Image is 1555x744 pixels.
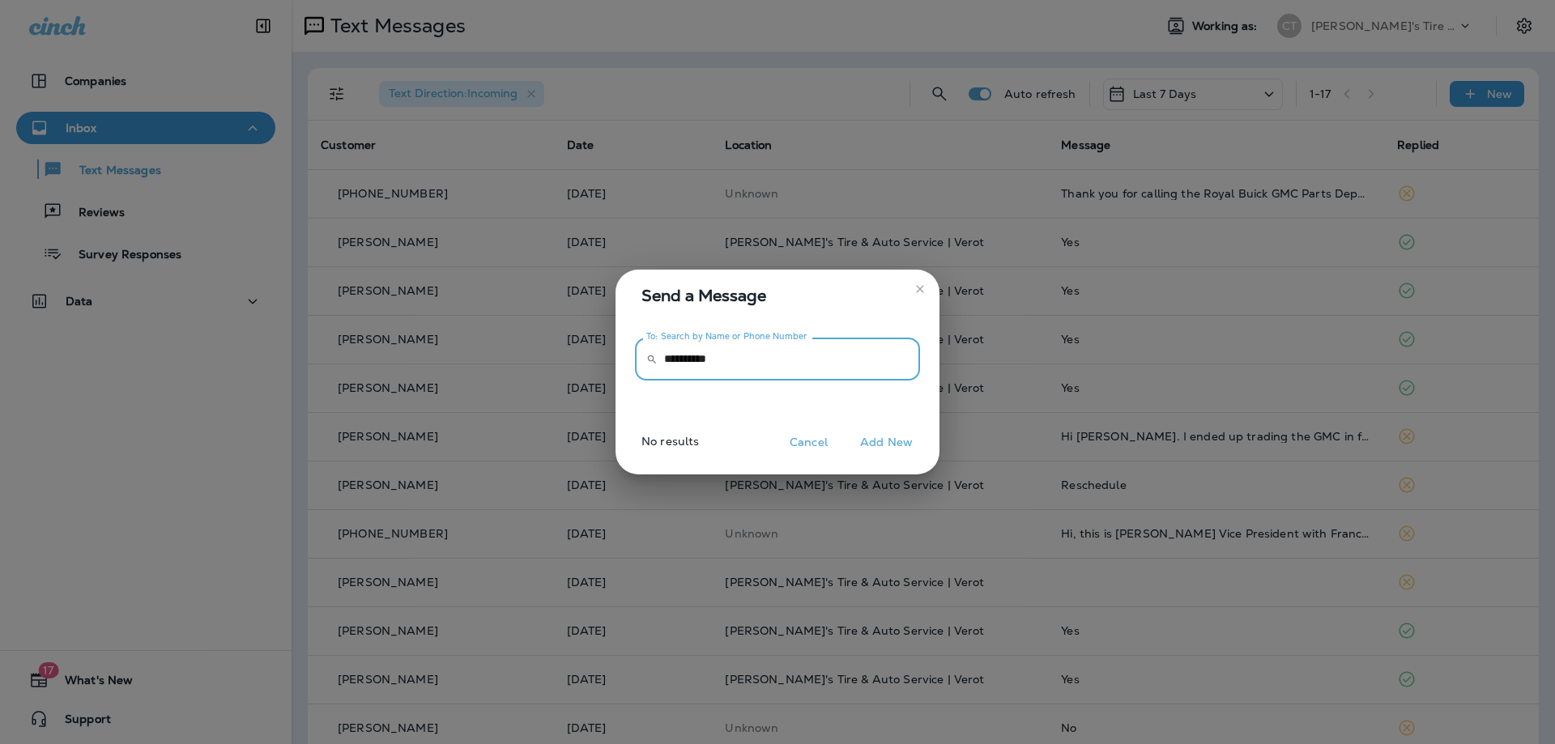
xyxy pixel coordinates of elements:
[609,435,699,461] p: No results
[778,430,839,455] button: Cancel
[646,330,807,342] label: To: Search by Name or Phone Number
[907,276,933,302] button: close
[641,283,920,308] span: Send a Message
[852,430,921,455] button: Add New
